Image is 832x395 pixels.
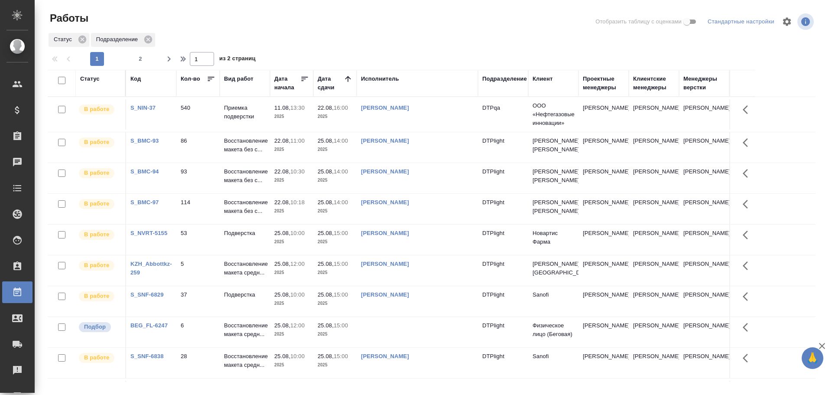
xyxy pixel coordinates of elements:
a: [PERSON_NAME] [361,353,409,359]
p: 25.08, [318,353,334,359]
p: 25.08, [274,322,290,329]
a: [PERSON_NAME] [361,137,409,144]
p: 2025 [318,207,352,215]
button: Здесь прячутся важные кнопки [738,348,758,369]
td: [PERSON_NAME] [629,194,679,224]
p: 2025 [318,176,352,185]
span: Посмотреть информацию [797,13,816,30]
td: 86 [176,132,220,163]
a: S_NVRT-5155 [130,230,167,236]
p: 25.08, [274,291,290,298]
td: DTPlight [478,348,528,378]
div: Исполнитель выполняет работу [78,291,121,302]
p: 13:30 [290,104,305,111]
p: 15:00 [334,261,348,267]
p: 25.08, [318,322,334,329]
td: 6 [176,317,220,347]
span: 2 [133,55,147,63]
div: Исполнитель выполняет работу [78,229,121,241]
p: В работе [84,261,109,270]
div: Кол-во [181,75,200,83]
td: [PERSON_NAME] [578,286,629,317]
td: DTPlight [478,132,528,163]
td: 28 [176,348,220,378]
a: S_BMC-97 [130,199,159,206]
p: [PERSON_NAME] [PERSON_NAME] [533,137,574,154]
a: KZH_Abbottkz-259 [130,261,172,276]
p: Sanofi [533,291,574,299]
p: 2025 [274,112,309,121]
div: Статус [80,75,100,83]
p: [PERSON_NAME] [683,291,725,299]
p: 10:00 [290,353,305,359]
td: DTPlight [478,317,528,347]
p: 14:00 [334,199,348,206]
td: [PERSON_NAME] [578,255,629,286]
p: В работе [84,199,109,208]
p: 15:00 [334,353,348,359]
td: DTPqa [478,99,528,130]
p: 14:00 [334,137,348,144]
p: [PERSON_NAME] [683,352,725,361]
p: Физическое лицо (Беговая) [533,321,574,339]
p: 22.08, [318,104,334,111]
p: 2025 [318,238,352,246]
td: DTPlight [478,255,528,286]
p: [PERSON_NAME] [683,229,725,238]
td: DTPlight [478,286,528,317]
a: S_NIN-37 [130,104,156,111]
p: [PERSON_NAME] [683,321,725,330]
p: В работе [84,138,109,147]
p: [PERSON_NAME] [683,198,725,207]
span: Работы [48,11,88,25]
div: Проектные менеджеры [583,75,624,92]
p: [PERSON_NAME] [683,167,725,176]
p: 25.08, [318,230,334,236]
p: 25.08, [318,261,334,267]
button: Здесь прячутся важные кнопки [738,99,758,120]
p: Восстановление макета без с... [224,198,266,215]
p: 2025 [274,176,309,185]
button: Здесь прячутся важные кнопки [738,255,758,276]
p: 10:30 [290,168,305,175]
td: [PERSON_NAME] [578,317,629,347]
p: 15:00 [334,230,348,236]
a: S_SNF-6838 [130,353,164,359]
p: В работе [84,105,109,114]
p: 22.08, [274,137,290,144]
p: 15:00 [334,322,348,329]
div: Исполнитель [361,75,399,83]
p: В работе [84,169,109,177]
p: 2025 [274,361,309,369]
div: Исполнитель выполняет работу [78,104,121,115]
p: 12:00 [290,261,305,267]
button: Здесь прячутся важные кнопки [738,317,758,338]
p: 10:00 [290,230,305,236]
p: 25.08, [318,168,334,175]
p: 25.08, [274,261,290,267]
td: [PERSON_NAME] [578,348,629,378]
p: Приемка подверстки [224,104,266,121]
td: [PERSON_NAME] [578,163,629,193]
div: Код [130,75,141,83]
button: Здесь прячутся важные кнопки [738,163,758,184]
div: split button [705,15,777,29]
p: [PERSON_NAME] [683,260,725,268]
td: [PERSON_NAME] [578,194,629,224]
button: Здесь прячутся важные кнопки [738,194,758,215]
p: 2025 [274,238,309,246]
p: Восстановление макета средн... [224,321,266,339]
p: Статус [54,35,75,44]
div: Подразделение [91,33,155,47]
span: Настроить таблицу [777,11,797,32]
div: Исполнитель выполняет работу [78,260,121,271]
p: 11:00 [290,137,305,144]
td: [PERSON_NAME] [629,317,679,347]
td: [PERSON_NAME] [629,286,679,317]
p: 2025 [274,330,309,339]
td: 93 [176,163,220,193]
div: Клиентские менеджеры [633,75,675,92]
a: S_BMC-93 [130,137,159,144]
p: Подверстка [224,291,266,299]
a: [PERSON_NAME] [361,104,409,111]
